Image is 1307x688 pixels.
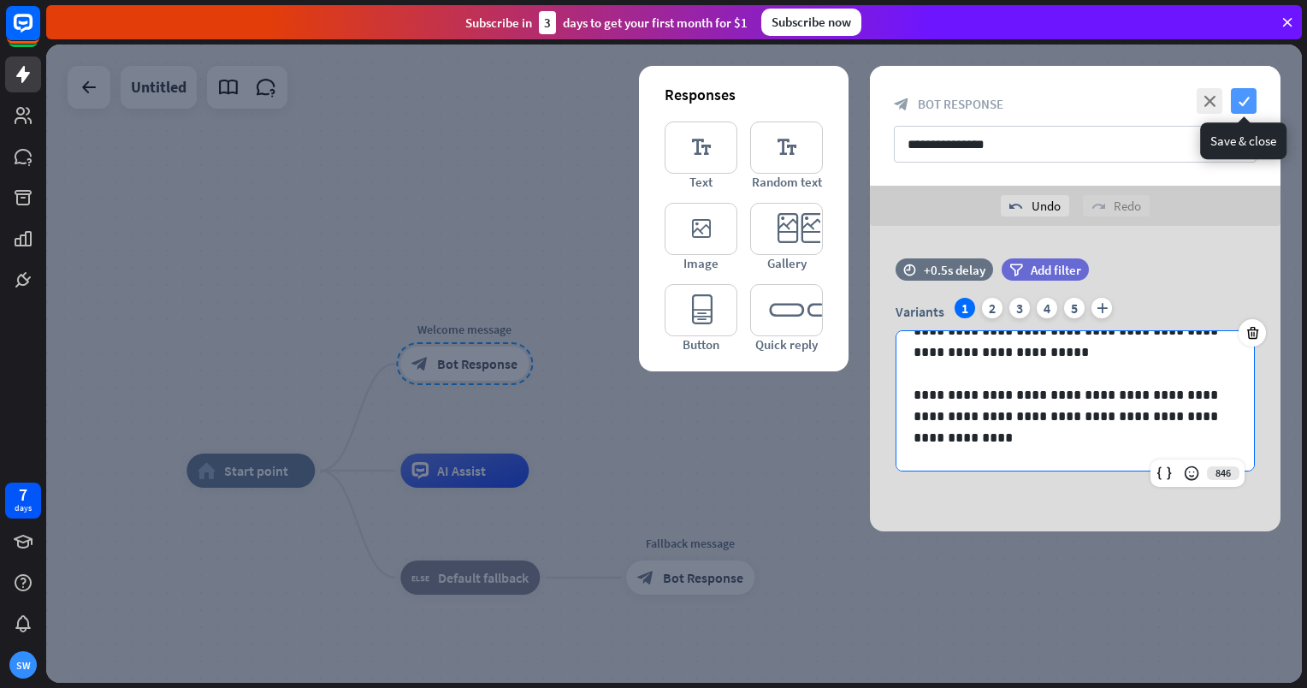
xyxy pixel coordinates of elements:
[1197,88,1222,114] i: close
[5,483,41,519] a: 7 days
[9,651,37,679] div: SW
[924,262,985,278] div: +0.5s delay
[1091,199,1105,213] i: redo
[894,97,909,112] i: block_bot_response
[918,96,1003,112] span: Bot Response
[15,502,32,514] div: days
[1083,195,1150,216] div: Redo
[465,11,748,34] div: Subscribe in days to get your first month for $1
[1009,199,1023,213] i: undo
[955,298,975,318] div: 1
[1031,262,1081,278] span: Add filter
[761,9,861,36] div: Subscribe now
[1091,298,1112,318] i: plus
[982,298,1002,318] div: 2
[903,264,916,276] i: time
[1064,298,1085,318] div: 5
[896,303,944,320] span: Variants
[1001,195,1069,216] div: Undo
[14,7,65,58] button: Open LiveChat chat widget
[539,11,556,34] div: 3
[1037,298,1057,318] div: 4
[1231,88,1257,114] i: check
[1009,264,1023,276] i: filter
[19,487,27,502] div: 7
[1009,298,1030,318] div: 3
